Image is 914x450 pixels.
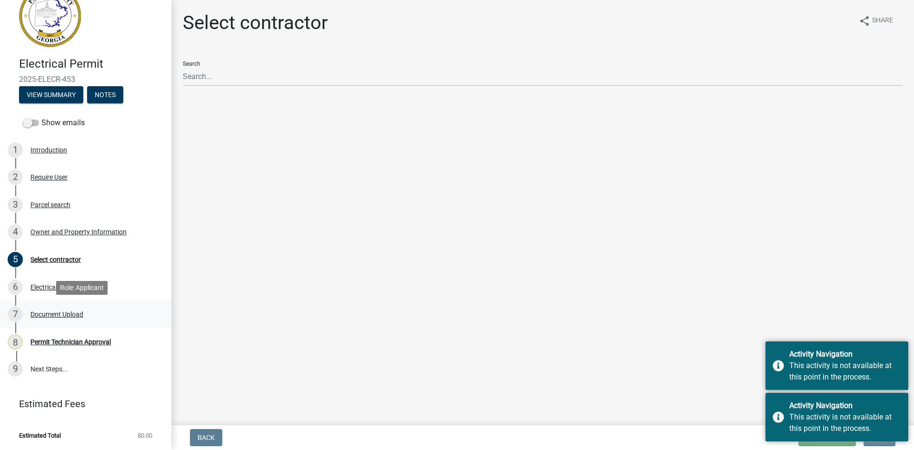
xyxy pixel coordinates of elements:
div: 4 [8,224,23,240]
div: Select contractor [30,256,81,263]
div: Activity Navigation [789,349,901,360]
wm-modal-confirm: Notes [87,91,123,99]
div: Owner and Property Information [30,229,127,235]
div: 2 [8,170,23,185]
div: 1 [8,142,23,158]
h1: Select contractor [183,11,328,34]
button: View Summary [19,86,83,103]
div: Introduction [30,147,67,153]
div: Document Upload [30,311,83,318]
div: 7 [8,307,23,322]
div: 6 [8,280,23,295]
div: 3 [8,197,23,212]
wm-modal-confirm: Summary [19,91,83,99]
button: Notes [87,86,123,103]
a: Estimated Fees [8,394,156,413]
div: 9 [8,361,23,377]
div: Electrical [30,284,57,290]
span: Share [872,15,893,27]
div: Parcel search [30,201,70,208]
div: This activity is not available at this point in the process. [789,411,901,434]
button: Back [190,429,222,446]
div: Permit Technician Approval [30,339,111,345]
span: 2025-ELECR-453 [19,75,152,84]
div: 8 [8,334,23,350]
i: share [859,15,870,27]
button: shareShare [851,11,901,30]
span: $0.00 [138,432,152,439]
label: Show emails [23,117,85,129]
div: 5 [8,252,23,267]
div: This activity is not available at this point in the process. [789,360,901,383]
div: Role: Applicant [56,281,108,295]
span: Back [198,434,215,441]
span: Estimated Total [19,432,61,439]
div: Require User [30,174,68,180]
input: Search... [183,67,903,86]
div: Activity Navigation [789,400,901,411]
h4: Electrical Permit [19,57,164,71]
